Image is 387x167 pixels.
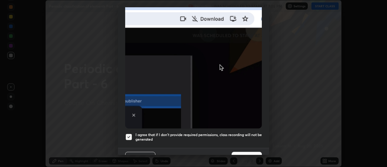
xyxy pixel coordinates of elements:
button: Previous [125,152,155,164]
h4: 5 [190,155,192,161]
h4: / [193,155,194,161]
button: Done [232,152,262,164]
h4: 5 [195,155,197,161]
h5: I agree that if I don't provide required permissions, class recording will not be generated [135,132,262,142]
